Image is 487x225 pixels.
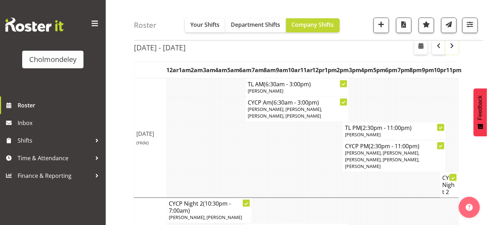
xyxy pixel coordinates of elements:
span: Finance & Reporting [18,170,92,181]
span: Your Shifts [191,21,220,29]
th: 3am [203,62,215,79]
span: (10:30pm - 7:00am) [169,200,231,214]
th: 1pm [325,62,337,79]
button: Highlight an important date within the roster. [419,18,434,33]
span: [PERSON_NAME] [248,88,283,94]
span: [PERSON_NAME], [PERSON_NAME], [PERSON_NAME], [PERSON_NAME], [PERSON_NAME] [345,150,419,169]
button: Feedback - Show survey [474,88,487,136]
td: [DATE] [134,78,167,198]
button: Filter Shifts [462,18,478,33]
span: [PERSON_NAME] [345,131,381,138]
button: Department Shifts [226,18,286,32]
th: 6am [240,62,252,79]
div: Cholmondeley [29,54,76,65]
th: 5am [227,62,240,79]
th: 12pm [313,62,325,79]
button: Select a specific date within the roster. [414,40,428,55]
span: Inbox [18,118,102,128]
h2: [DATE] - [DATE] [134,43,186,52]
h4: TL PM [345,124,444,131]
button: Your Shifts [185,18,226,32]
button: Send a list of all shifts for the selected filtered period to all rostered employees. [441,18,457,33]
h4: CYCP Am [248,99,346,106]
span: (2:30pm - 11:00pm) [369,142,419,150]
th: 9pm [422,62,434,79]
span: [PERSON_NAME], [PERSON_NAME], [PERSON_NAME], [PERSON_NAME] [248,106,322,119]
th: 4am [215,62,228,79]
span: (6:30am - 3:00pm) [272,99,319,106]
th: 9am [276,62,288,79]
img: Rosterit website logo [5,18,63,32]
th: 4pm [361,62,374,79]
button: Company Shifts [286,18,340,32]
th: 11am [300,62,313,79]
span: Company Shifts [292,21,334,29]
th: 8pm [410,62,422,79]
span: [PERSON_NAME], [PERSON_NAME] [169,214,242,220]
img: help-xxl-2.png [466,204,473,211]
span: Department Shifts [231,21,281,29]
th: 8am [264,62,276,79]
h4: CYCP Night 2 [169,200,249,214]
h4: TL AM [248,81,346,88]
span: Shifts [18,135,92,146]
button: Add a new shift [374,18,389,33]
th: 3pm [349,62,361,79]
h4: Roster [134,21,156,29]
th: 7pm [397,62,410,79]
th: 11pm [446,62,458,79]
th: 7am [252,62,264,79]
span: Feedback [477,95,483,120]
span: (2:30pm - 11:00pm) [361,124,412,132]
button: Download a PDF of the roster according to the set date range. [396,18,412,33]
th: 1am [179,62,191,79]
span: (Hide) [136,139,149,146]
th: 6pm [386,62,398,79]
span: (6:30am - 3:00pm) [264,80,311,88]
th: 2am [191,62,203,79]
th: 5pm [373,62,386,79]
h4: CYCP Night 2 [442,174,456,195]
span: Roster [18,100,102,111]
th: 10pm [434,62,446,79]
th: 12am [167,62,179,79]
h4: CYCP PM [345,143,444,150]
span: Time & Attendance [18,153,92,163]
th: 2pm [337,62,349,79]
th: 10am [288,62,301,79]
